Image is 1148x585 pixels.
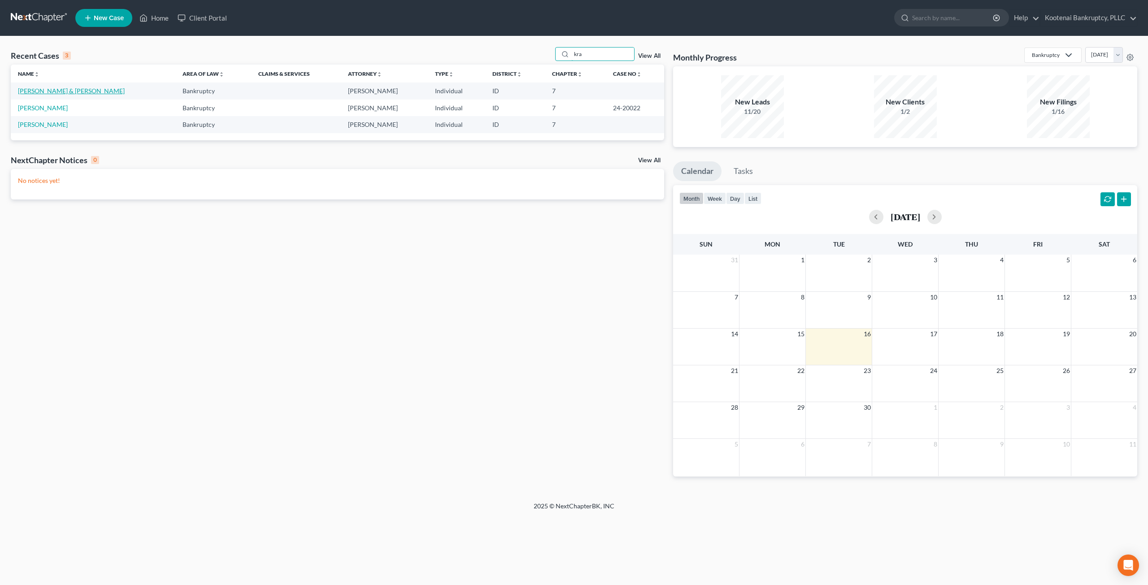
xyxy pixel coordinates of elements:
span: 12 [1062,292,1071,303]
a: Chapterunfold_more [552,70,583,77]
td: Bankruptcy [175,82,252,99]
td: 7 [545,82,606,99]
span: 24 [929,365,938,376]
td: [PERSON_NAME] [341,116,428,133]
span: 19 [1062,329,1071,339]
span: Sun [700,240,713,248]
div: New Clients [874,97,937,107]
span: 6 [1132,255,1137,265]
h3: Monthly Progress [673,52,737,63]
a: Area of Lawunfold_more [183,70,224,77]
span: Sat [1099,240,1110,248]
span: Tue [833,240,845,248]
div: New Leads [721,97,784,107]
span: 15 [796,329,805,339]
a: Home [135,10,173,26]
a: [PERSON_NAME] & [PERSON_NAME] [18,87,125,95]
span: 30 [863,402,872,413]
span: 5 [1065,255,1071,265]
div: Open Intercom Messenger [1118,555,1139,576]
td: [PERSON_NAME] [341,100,428,116]
td: 7 [545,116,606,133]
span: 31 [730,255,739,265]
td: Individual [428,116,485,133]
a: Calendar [673,161,722,181]
p: No notices yet! [18,176,657,185]
span: 23 [863,365,872,376]
div: New Filings [1027,97,1090,107]
div: 0 [91,156,99,164]
span: 17 [929,329,938,339]
span: 11 [1128,439,1137,450]
span: 5 [734,439,739,450]
div: 1/2 [874,107,937,116]
span: Mon [765,240,780,248]
span: 2 [866,255,872,265]
a: Help [1009,10,1039,26]
span: 2 [999,402,1004,413]
i: unfold_more [448,72,454,77]
a: Tasks [726,161,761,181]
a: [PERSON_NAME] [18,121,68,128]
a: View All [638,53,661,59]
span: 10 [929,292,938,303]
span: Fri [1033,240,1043,248]
span: 3 [1065,402,1071,413]
span: 29 [796,402,805,413]
button: week [704,192,726,204]
a: Attorneyunfold_more [348,70,382,77]
span: 3 [933,255,938,265]
a: Nameunfold_more [18,70,39,77]
a: Client Portal [173,10,231,26]
span: 9 [866,292,872,303]
span: New Case [94,15,124,22]
h2: [DATE] [891,212,920,221]
div: Bankruptcy [1032,51,1060,59]
div: 11/20 [721,107,784,116]
td: Bankruptcy [175,100,252,116]
span: 28 [730,402,739,413]
button: list [744,192,761,204]
span: 8 [800,292,805,303]
span: 4 [1132,402,1137,413]
i: unfold_more [517,72,522,77]
td: ID [485,116,545,133]
td: Individual [428,100,485,116]
span: 6 [800,439,805,450]
a: Case Nounfold_more [613,70,642,77]
div: Recent Cases [11,50,71,61]
span: 14 [730,329,739,339]
a: View All [638,157,661,164]
input: Search by name... [912,9,994,26]
span: 1 [800,255,805,265]
span: Wed [898,240,913,248]
i: unfold_more [577,72,583,77]
span: 8 [933,439,938,450]
td: [PERSON_NAME] [341,82,428,99]
span: 27 [1128,365,1137,376]
div: 1/16 [1027,107,1090,116]
td: ID [485,82,545,99]
a: Kootenai Bankruptcy, PLLC [1040,10,1137,26]
span: 7 [734,292,739,303]
span: 16 [863,329,872,339]
th: Claims & Services [251,65,341,82]
td: 7 [545,100,606,116]
span: 26 [1062,365,1071,376]
button: day [726,192,744,204]
span: 11 [996,292,1004,303]
span: 20 [1128,329,1137,339]
span: 21 [730,365,739,376]
span: 9 [999,439,1004,450]
span: 1 [933,402,938,413]
input: Search by name... [571,48,634,61]
span: 7 [866,439,872,450]
i: unfold_more [636,72,642,77]
a: Districtunfold_more [492,70,522,77]
i: unfold_more [219,72,224,77]
span: 25 [996,365,1004,376]
span: 13 [1128,292,1137,303]
i: unfold_more [34,72,39,77]
i: unfold_more [377,72,382,77]
a: Typeunfold_more [435,70,454,77]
